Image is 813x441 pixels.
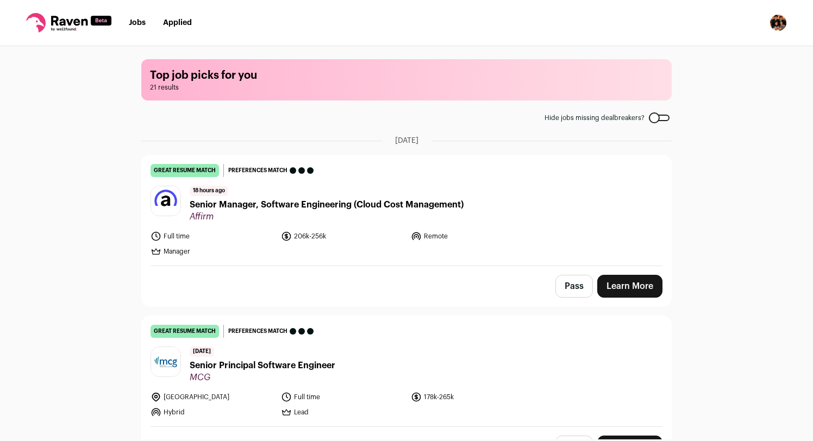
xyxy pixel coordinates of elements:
[411,231,535,242] li: Remote
[190,186,228,196] span: 18 hours ago
[228,165,287,176] span: Preferences match
[150,68,663,83] h1: Top job picks for you
[190,198,464,211] span: Senior Manager, Software Engineering (Cloud Cost Management)
[411,392,535,402] li: 178k-265k
[151,325,219,338] div: great resume match
[151,392,274,402] li: [GEOGRAPHIC_DATA]
[228,326,287,337] span: Preferences match
[281,392,405,402] li: Full time
[190,211,464,222] span: Affirm
[151,231,274,242] li: Full time
[129,19,146,27] a: Jobs
[151,246,274,257] li: Manager
[151,164,219,177] div: great resume match
[281,407,405,418] li: Lead
[151,347,180,376] img: cebf04bb89d9136f57bb48ee0b704a0a630b4ba5e6a49d91eec5dbe4b7d8f32e.jpg
[151,186,180,216] img: b8aebdd1f910e78187220eb90cc21d50074b3a99d53b240b52f0c4a299e1e609.jpg
[770,14,787,31] img: 1896654-medium_jpg
[395,135,418,146] span: [DATE]
[190,372,335,383] span: MCG
[545,114,645,122] span: Hide jobs missing dealbreakers?
[150,83,663,92] span: 21 results
[163,19,192,27] a: Applied
[142,316,671,426] a: great resume match Preferences match [DATE] Senior Principal Software Engineer MCG [GEOGRAPHIC_DA...
[770,14,787,31] button: Open dropdown
[555,275,593,298] button: Pass
[190,359,335,372] span: Senior Principal Software Engineer
[151,407,274,418] li: Hybrid
[190,346,214,357] span: [DATE]
[597,275,662,298] a: Learn More
[281,231,405,242] li: 206k-256k
[142,155,671,266] a: great resume match Preferences match 18 hours ago Senior Manager, Software Engineering (Cloud Cos...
